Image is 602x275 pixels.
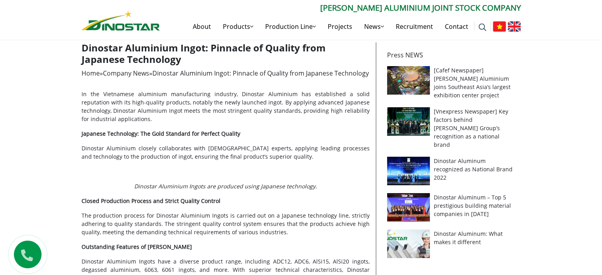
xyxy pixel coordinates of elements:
[322,14,358,39] a: Projects
[508,21,521,32] img: English
[358,14,390,39] a: News
[82,42,370,65] h1: Dinostar Aluminium Ingot: Pinnacle of Quality from Japanese Technology
[387,66,430,95] img: [Cafef Newspaper] Ngoc Diep Aluminium joins Southeast Asia’s largest exhibition center project
[434,108,508,148] a: [Vnexpress Newspaper] Key factors behind [PERSON_NAME] Group’s recognition as a national brand
[387,107,430,136] img: [Vnexpress Newspaper] Key factors behind Ngoc Diep Group’s recognition as a national brand
[434,230,503,246] a: Dinostar Aluminum: What makes it different
[160,2,521,14] p: [PERSON_NAME] Aluminium Joint Stock Company
[103,69,149,78] a: Company News
[134,182,317,190] span: Dinostar Aluminium Ingots are produced using Japanese technology.
[187,14,217,39] a: About
[82,11,160,30] img: Nhôm Dinostar
[259,14,322,39] a: Production Line
[217,14,259,39] a: Products
[387,229,430,258] img: Dinostar Aluminum: What makes it different
[387,157,430,185] img: Dinostar Aluminum recognized as National Brand 2022
[82,197,220,205] b: Closed Production Process and Strict Quality Control
[82,69,369,78] span: » »
[439,14,474,39] a: Contact
[479,23,486,31] img: search
[82,130,240,137] b: Japanese Technology: The Gold Standard for Perfect Quality
[434,193,511,218] a: Dinostar Aluminum – Top 5 prestigious building material companies in [DATE]
[390,14,439,39] a: Recruitment
[434,66,511,99] a: [Cafef Newspaper] [PERSON_NAME] Aluminium joins Southeast Asia’s largest exhibition center project
[82,90,370,123] span: In the Vietnamese aluminium manufacturing industry, Dinostar Aluminium has established a solid re...
[387,193,430,222] img: Dinostar Aluminum – Top 5 prestigious building material companies in 2022
[82,144,370,160] span: Dinostar Aluminium closely collaborates with [DEMOGRAPHIC_DATA] experts, applying leading process...
[387,50,516,60] p: Press NEWS
[152,69,369,78] span: Dinostar Aluminium Ingot: Pinnacle of Quality from Japanese Technology
[82,69,100,78] a: Home
[82,243,192,250] b: Outstanding Features of [PERSON_NAME]
[493,21,506,32] img: Tiếng Việt
[82,212,370,236] span: The production process for Dinostar Aluminium Ingots is carried out on a Japanese technology line...
[434,157,513,181] a: Dinostar Aluminum recognized as National Brand 2022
